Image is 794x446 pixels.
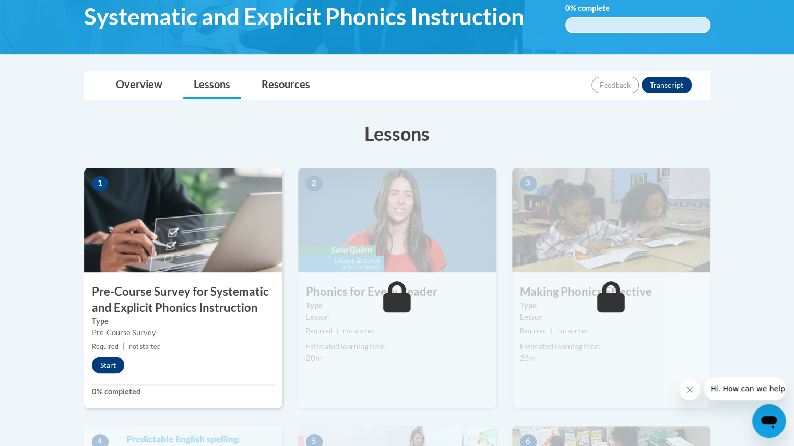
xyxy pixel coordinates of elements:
[84,120,710,147] h3: Lessons
[129,343,161,351] span: not started
[306,327,333,335] span: Required
[520,327,547,335] span: Required
[520,311,703,323] div: Lesson
[306,300,489,311] label: Type
[92,327,275,339] div: Pre-Course Survey
[343,327,375,335] span: not started
[306,354,322,363] span: 20m
[92,357,124,373] button: Start
[298,284,496,300] h3: Phonics for Every Reader
[512,284,710,300] h3: Making Phonics Effective
[306,176,323,191] span: 2
[92,316,275,327] label: Type
[105,71,173,99] a: Overview
[512,168,710,272] img: Course Image
[306,341,489,353] div: Estimated learning time:
[183,71,241,99] a: Lessons
[84,284,282,316] h3: Pre-Course Survey for Systematic and Explicit Phonics Instruction
[551,327,553,335] span: |
[520,341,703,353] div: Estimated learning time:
[520,354,536,363] span: 25m
[6,7,85,16] span: Hi. How can we help?
[642,77,692,93] button: Transcript
[704,377,786,400] iframe: Message from company
[591,77,639,93] button: Feedback
[92,343,118,351] span: Required
[520,300,703,311] label: Type
[752,404,786,438] iframe: Button to launch messaging window
[251,71,321,99] a: Resources
[306,311,489,323] div: Lesson
[565,4,570,13] span: 0
[679,379,700,400] iframe: Close message
[520,176,537,191] span: 3
[92,176,109,191] span: 1
[123,343,125,351] span: |
[298,168,496,272] img: Course Image
[337,327,339,335] span: |
[84,3,524,30] span: Systematic and Explicit Phonics Instruction
[557,327,589,335] span: not started
[84,168,282,272] img: Course Image
[565,3,625,14] label: % complete
[92,386,275,397] label: 0% completed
